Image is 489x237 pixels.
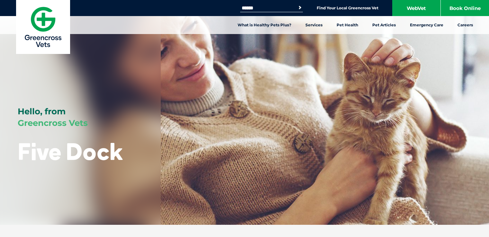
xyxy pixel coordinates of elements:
a: Careers [450,16,480,34]
span: Hello, from [18,106,66,117]
a: Pet Articles [365,16,403,34]
a: Pet Health [330,16,365,34]
a: Find Your Local Greencross Vet [317,5,378,11]
a: Services [298,16,330,34]
span: Greencross Vets [18,118,88,128]
h1: Five Dock [18,139,123,164]
a: What is Healthy Pets Plus? [231,16,298,34]
button: Search [297,4,303,11]
a: Emergency Care [403,16,450,34]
